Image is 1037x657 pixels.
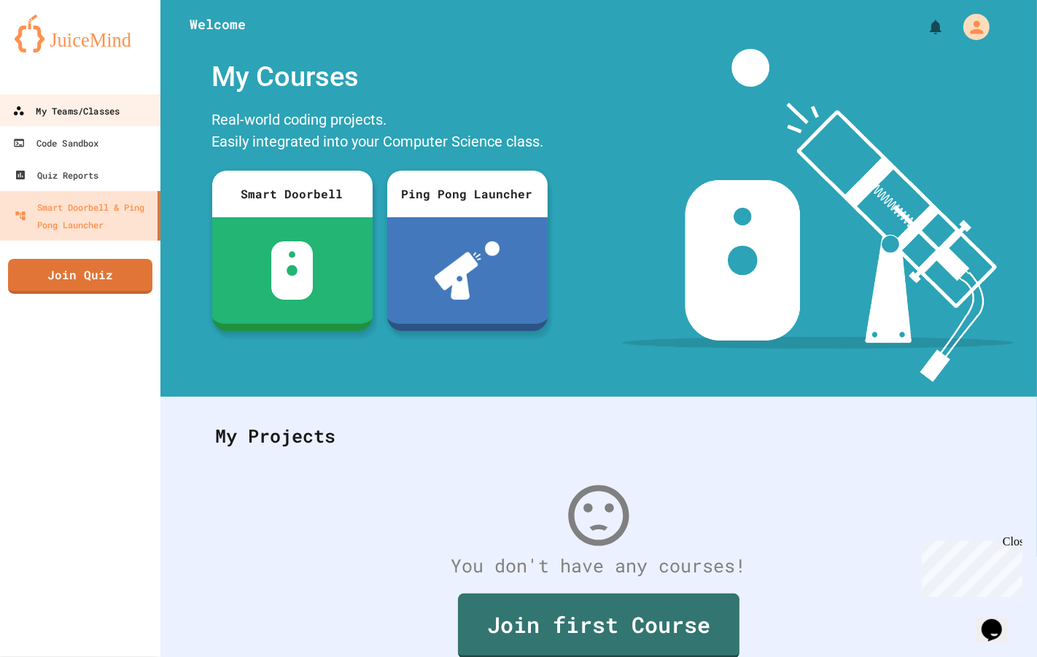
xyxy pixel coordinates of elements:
img: ppl-with-ball.png [435,241,500,300]
div: My Teams/Classes [13,102,120,120]
div: My Projects [201,408,997,464]
div: Real-world coding projects. Easily integrated into your Computer Science class. [205,105,555,160]
div: Ping Pong Launcher [387,171,548,217]
div: My Account [948,10,993,44]
iframe: chat widget [916,535,1022,597]
a: Join Quiz [8,259,152,294]
div: You don't have any courses! [201,552,997,580]
div: Quiz Reports [15,166,98,184]
div: My Courses [205,49,555,105]
img: logo-orange.svg [15,15,146,53]
div: Smart Doorbell & Ping Pong Launcher [15,198,152,233]
div: My Notifications [900,15,948,39]
div: Smart Doorbell [212,171,373,217]
div: Chat with us now!Close [6,6,101,93]
img: banner-image-my-projects.png [622,49,1013,382]
img: sdb-white.svg [271,241,313,300]
div: Code Sandbox [13,134,99,152]
iframe: chat widget [976,599,1022,642]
